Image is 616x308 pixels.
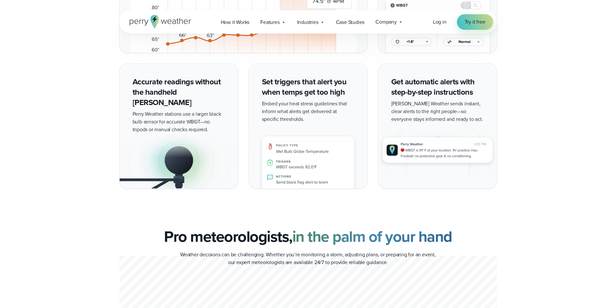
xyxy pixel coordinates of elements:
[433,18,447,26] a: Log in
[164,228,452,246] h2: Pro meteorologists,
[215,16,255,29] a: How it Works
[297,18,319,26] span: Industries
[330,16,370,29] a: Case Studies
[336,18,365,26] span: Case Studies
[375,18,397,26] span: Company
[465,18,485,26] span: Try it free
[457,14,493,30] a: Try it free
[221,18,250,26] span: How it Works
[292,225,452,248] strong: in the palm of your hand
[260,18,279,26] span: Features
[179,251,438,266] p: Weather decisions can be challenging. Whether you’re monitoring a storm, adjusting plans, or prep...
[249,111,367,188] img: WBGT policies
